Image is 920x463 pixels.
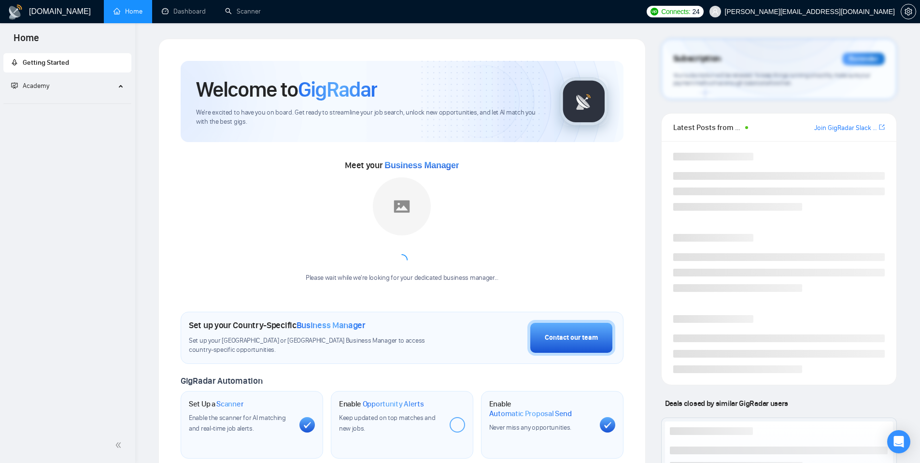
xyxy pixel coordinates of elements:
[113,7,142,15] a: homeHome
[189,320,366,331] h1: Set up your Country-Specific
[11,82,49,90] span: Academy
[11,59,18,66] span: rocket
[901,8,916,15] span: setting
[879,123,885,131] span: export
[189,399,243,409] h1: Set Up a
[3,53,131,72] li: Getting Started
[196,108,544,127] span: We're excited to have you on board. Get ready to streamline your job search, unlock new opportuni...
[879,123,885,132] a: export
[814,123,877,133] a: Join GigRadar Slack Community
[545,333,598,343] div: Contact our team
[216,399,243,409] span: Scanner
[901,4,916,19] button: setting
[189,336,445,355] span: Set up your [GEOGRAPHIC_DATA] or [GEOGRAPHIC_DATA] Business Manager to access country-specific op...
[901,8,916,15] a: setting
[115,440,125,450] span: double-left
[297,320,366,331] span: Business Manager
[162,7,206,15] a: dashboardDashboard
[373,177,431,235] img: placeholder.png
[842,53,885,65] div: Reminder
[189,414,286,433] span: Enable the scanner for AI matching and real-time job alerts.
[339,414,436,433] span: Keep updated on top matches and new jobs.
[887,430,910,453] div: Open Intercom Messenger
[712,8,719,15] span: user
[384,160,459,170] span: Business Manager
[661,6,690,17] span: Connects:
[489,399,592,418] h1: Enable
[673,72,870,87] span: Your subscription will be renewed. To keep things running smoothly, make sure your payment method...
[396,254,408,266] span: loading
[527,320,615,356] button: Contact our team
[181,376,262,386] span: GigRadar Automation
[339,399,424,409] h1: Enable
[196,76,377,102] h1: Welcome to
[6,31,47,51] span: Home
[3,100,131,106] li: Academy Homepage
[693,6,700,17] span: 24
[673,121,742,133] span: Latest Posts from the GigRadar Community
[8,4,23,20] img: logo
[23,82,49,90] span: Academy
[489,423,571,432] span: Never miss any opportunities.
[298,76,377,102] span: GigRadar
[11,82,18,89] span: fund-projection-screen
[345,160,459,171] span: Meet your
[560,77,608,126] img: gigradar-logo.png
[23,58,69,67] span: Getting Started
[489,409,572,419] span: Automatic Proposal Send
[651,8,658,15] img: upwork-logo.png
[225,7,261,15] a: searchScanner
[300,274,504,283] div: Please wait while we're looking for your dedicated business manager...
[673,51,721,67] span: Subscription
[363,399,424,409] span: Opportunity Alerts
[661,395,792,412] span: Deals closed by similar GigRadar users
